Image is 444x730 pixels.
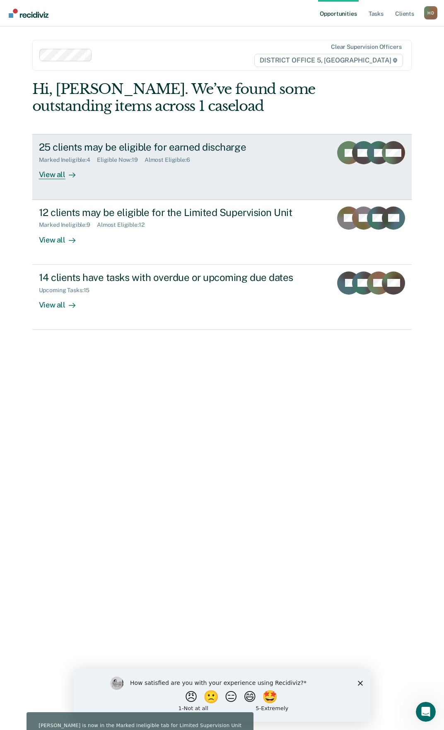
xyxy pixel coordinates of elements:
div: Marked Ineligible : 9 [39,221,97,228]
a: 12 clients may be eligible for the Limited Supervision UnitMarked Ineligible:9Almost Eligible:12V... [32,200,412,265]
iframe: Intercom live chat [416,702,436,722]
a: 25 clients may be eligible for earned dischargeMarked Ineligible:4Eligible Now:19Almost Eligible:... [32,134,412,199]
iframe: Survey by Kim from Recidiviz [74,668,370,722]
div: Upcoming Tasks : 15 [39,287,97,294]
div: Eligible Now : 19 [97,156,145,163]
div: Clear supervision officers [331,43,401,50]
div: View all [39,293,85,310]
div: Almost Eligible : 12 [97,221,151,228]
div: 25 clients may be eligible for earned discharge [39,141,326,153]
div: 14 clients have tasks with overdue or upcoming due dates [39,271,326,283]
div: View all [39,163,85,180]
span: DISTRICT OFFICE 5, [GEOGRAPHIC_DATA] [254,54,403,67]
div: Marked Ineligible : 4 [39,156,97,163]
div: Almost Eligible : 6 [145,156,197,163]
div: 12 clients may be eligible for the Limited Supervision Unit [39,207,326,219]
div: H D [424,6,437,19]
a: 14 clients have tasks with overdue or upcoming due datesUpcoming Tasks:15View all [32,265,412,330]
div: Hi, [PERSON_NAME]. We’ve found some outstanding items across 1 caseload [32,81,336,115]
img: Recidiviz [9,9,48,18]
button: Profile dropdown button [424,6,437,19]
div: View all [39,228,85,245]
